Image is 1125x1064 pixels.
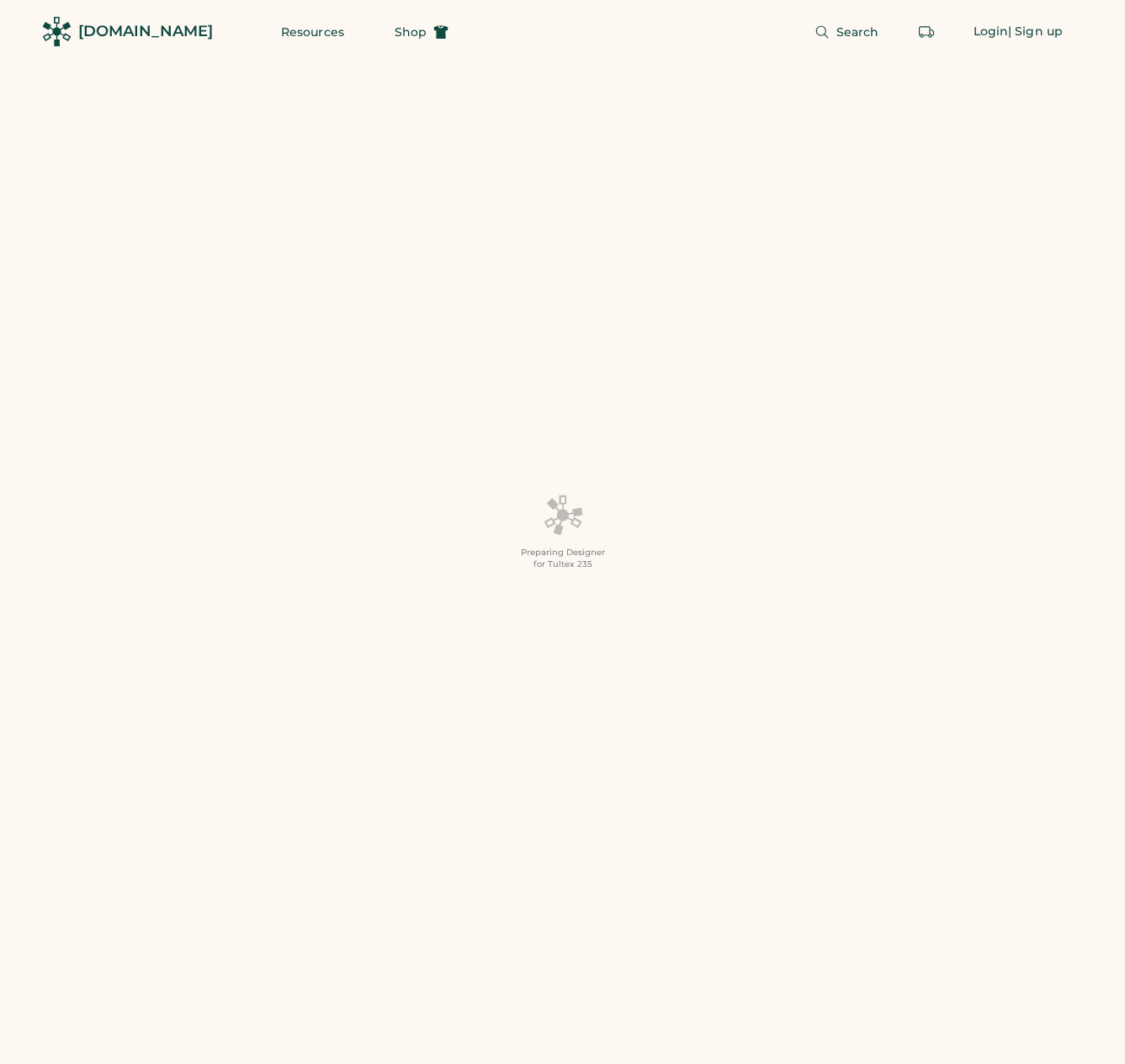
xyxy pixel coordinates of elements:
[974,24,1009,40] div: Login
[42,17,72,46] img: Rendered Logo - Screens
[78,21,213,42] div: [DOMAIN_NAME]
[521,547,605,570] div: Preparing Designer for Tultex 235
[395,26,427,38] span: Shop
[836,26,879,38] span: Search
[261,15,364,49] button: Resources
[794,15,899,49] button: Search
[910,15,943,49] button: Retrieve an order
[374,15,469,49] button: Shop
[543,494,583,536] img: Platens-Black-Loader-Spin-rich%20black.webp
[1008,24,1063,40] div: | Sign up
